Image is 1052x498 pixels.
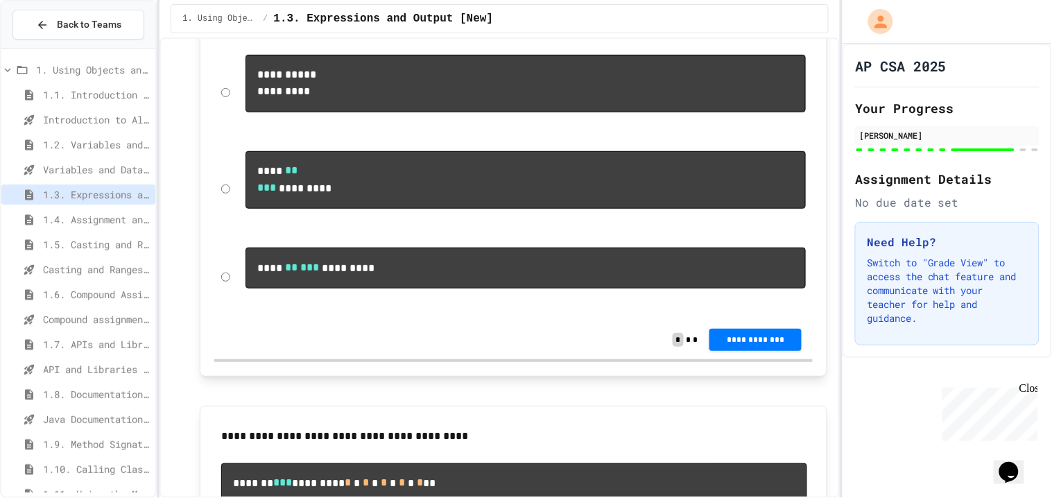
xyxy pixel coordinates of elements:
[43,87,150,102] span: 1.1. Introduction to Algorithms, Programming, and Compilers
[855,56,947,76] h1: AP CSA 2025
[182,13,257,24] span: 1. Using Objects and Methods
[43,137,150,152] span: 1.2. Variables and Data Types
[57,17,121,32] span: Back to Teams
[43,462,150,476] span: 1.10. Calling Class Methods
[43,287,150,302] span: 1.6. Compound Assignment Operators
[43,237,150,252] span: 1.5. Casting and Ranges of Values
[994,443,1038,484] iframe: chat widget
[43,212,150,227] span: 1.4. Assignment and Input
[43,312,150,327] span: Compound assignment operators - Quiz
[273,10,493,27] span: 1.3. Expressions and Output [New]
[43,337,150,352] span: 1.7. APIs and Libraries
[855,98,1040,118] h2: Your Progress
[867,256,1028,325] p: Switch to "Grade View" to access the chat feature and communicate with your teacher for help and ...
[43,162,150,177] span: Variables and Data Types - Quiz
[43,262,150,277] span: Casting and Ranges of variables - Quiz
[859,129,1035,141] div: [PERSON_NAME]
[43,187,150,202] span: 1.3. Expressions and Output [New]
[12,10,144,40] button: Back to Teams
[937,382,1038,441] iframe: chat widget
[855,194,1040,211] div: No due date set
[43,412,150,427] span: Java Documentation with Comments - Topic 1.8
[43,112,150,127] span: Introduction to Algorithms, Programming, and Compilers
[855,169,1040,189] h2: Assignment Details
[867,234,1028,250] h3: Need Help?
[263,13,268,24] span: /
[854,6,897,37] div: My Account
[36,62,150,77] span: 1. Using Objects and Methods
[6,6,96,88] div: Chat with us now!Close
[43,437,150,452] span: 1.9. Method Signatures
[43,387,150,402] span: 1.8. Documentation with Comments and Preconditions
[43,362,150,377] span: API and Libraries - Topic 1.7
